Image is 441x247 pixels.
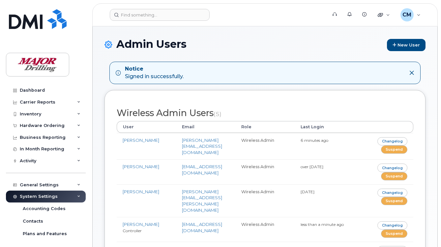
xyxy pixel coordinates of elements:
[235,133,295,160] td: Wireless Admin
[125,65,184,80] div: Signed in successfully.
[381,172,407,180] a: Suspend
[381,145,407,154] a: Suspend
[182,138,222,155] a: [PERSON_NAME][EMAIL_ADDRESS][DOMAIN_NAME]
[123,222,159,227] a: [PERSON_NAME]
[182,164,222,175] a: [EMAIL_ADDRESS][DOMAIN_NAME]
[235,184,295,217] td: Wireless Admin
[377,164,407,172] a: Changelog
[301,222,344,227] small: less than a minute ago
[381,230,407,238] a: Suspend
[235,159,295,184] td: Wireless Admin
[235,217,295,242] td: Wireless Admin
[377,189,407,197] a: Changelog
[182,222,222,233] a: [EMAIL_ADDRESS][DOMAIN_NAME]
[214,110,221,117] small: (5)
[104,38,426,51] h1: Admin Users
[235,121,295,133] th: Role
[301,189,314,194] small: [DATE]
[123,164,159,169] a: [PERSON_NAME]
[295,121,354,133] th: Last Login
[182,189,222,213] a: [PERSON_NAME][EMAIL_ADDRESS][PERSON_NAME][DOMAIN_NAME]
[123,189,159,194] a: [PERSON_NAME]
[123,138,159,143] a: [PERSON_NAME]
[377,221,407,230] a: Changelog
[381,197,407,205] a: Suspend
[301,138,328,143] small: 6 minutes ago
[125,65,184,73] strong: Notice
[117,108,413,118] h2: Wireless Admin Users
[123,228,142,233] small: Controller
[387,39,426,51] a: New User
[176,121,235,133] th: Email
[117,121,176,133] th: User
[301,164,323,169] small: over [DATE]
[377,137,407,145] a: Changelog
